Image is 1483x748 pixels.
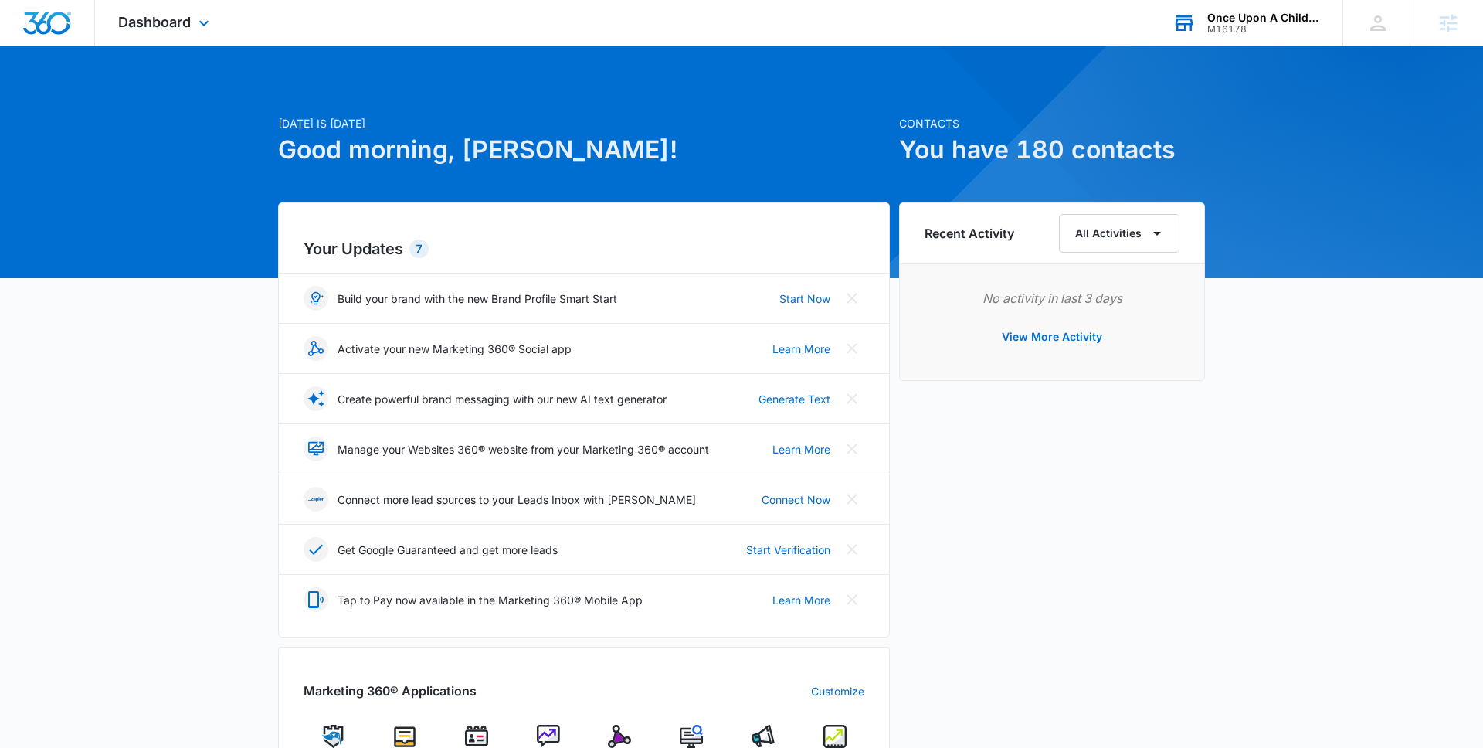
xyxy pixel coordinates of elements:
[762,491,830,508] a: Connect Now
[986,318,1118,355] button: View More Activity
[1207,24,1320,35] div: account id
[840,386,864,411] button: Close
[899,131,1205,168] h1: You have 180 contacts
[338,291,617,307] p: Build your brand with the new Brand Profile Smart Start
[779,291,830,307] a: Start Now
[772,592,830,608] a: Learn More
[772,441,830,457] a: Learn More
[338,592,643,608] p: Tap to Pay now available in the Marketing 360® Mobile App
[899,115,1205,131] p: Contacts
[1207,12,1320,24] div: account name
[338,491,696,508] p: Connect more lead sources to your Leads Inbox with [PERSON_NAME]
[811,683,864,699] a: Customize
[338,341,572,357] p: Activate your new Marketing 360® Social app
[840,286,864,311] button: Close
[409,240,429,258] div: 7
[840,437,864,461] button: Close
[338,441,709,457] p: Manage your Websites 360® website from your Marketing 360® account
[840,336,864,361] button: Close
[925,224,1014,243] h6: Recent Activity
[925,289,1179,308] p: No activity in last 3 days
[304,682,477,700] h2: Marketing 360® Applications
[1059,214,1179,253] button: All Activities
[746,542,830,558] a: Start Verification
[772,341,830,357] a: Learn More
[840,487,864,512] button: Close
[758,391,830,407] a: Generate Text
[118,14,191,30] span: Dashboard
[304,237,864,260] h2: Your Updates
[338,542,558,558] p: Get Google Guaranteed and get more leads
[278,115,890,131] p: [DATE] is [DATE]
[840,537,864,562] button: Close
[278,131,890,168] h1: Good morning, [PERSON_NAME]!
[840,587,864,612] button: Close
[338,391,667,407] p: Create powerful brand messaging with our new AI text generator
